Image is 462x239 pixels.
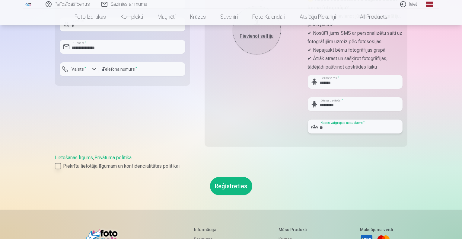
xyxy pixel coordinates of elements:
[343,8,395,25] a: All products
[308,46,403,54] p: ✔ Nepajaukt bērnu fotogrāfijas grupā
[60,62,99,76] button: Valsts*
[292,8,343,25] a: Atslēgu piekariņi
[239,33,275,40] div: Pievienot selfiju
[194,227,229,233] h5: Informācija
[213,8,245,25] a: Suvenīri
[55,155,93,160] a: Lietošanas līgums
[183,8,213,25] a: Krūzes
[95,155,132,160] a: Privātuma politika
[55,163,407,170] label: Piekrītu lietotāja līgumam un konfidencialitātes politikai
[113,8,150,25] a: Komplekti
[67,8,113,25] a: Foto izdrukas
[308,29,403,46] p: ✔ Nosūtīt jums SMS ar personalizētu saiti uz fotogrāfijām uzreiz pēc fotosesijas
[279,227,310,233] h5: Mūsu produkti
[308,54,403,71] p: ✔ Ātrāk atrast un sašķirot fotogrāfijas, tādējādi paātrinot apstrādes laiku
[360,227,393,233] h5: Maksājuma veidi
[69,66,89,72] label: Valsts
[210,177,252,195] button: Reģistrēties
[55,154,407,170] div: ,
[245,8,292,25] a: Foto kalendāri
[233,6,281,54] button: Pievienot selfiju
[150,8,183,25] a: Magnēti
[25,2,32,6] img: /fa1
